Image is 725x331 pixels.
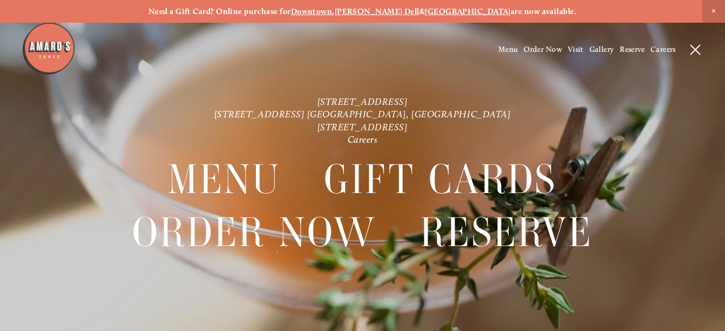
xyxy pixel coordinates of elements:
[132,206,376,259] span: Order Now
[132,206,376,259] a: Order Now
[420,206,592,259] a: Reserve
[335,6,419,16] a: [PERSON_NAME] Dell
[524,45,562,54] a: Order Now
[332,6,334,16] strong: ,
[291,6,333,16] a: Downtown
[324,153,557,206] span: Gift Cards
[317,96,408,107] a: [STREET_ADDRESS]
[420,206,592,259] span: Reserve
[590,45,614,54] a: Gallery
[498,45,518,54] a: Menu
[511,6,577,16] strong: are now available.
[425,6,511,16] a: [GEOGRAPHIC_DATA]
[168,153,281,206] a: Menu
[168,153,281,206] span: Menu
[419,6,425,16] strong: &
[317,121,408,133] a: [STREET_ADDRESS]
[22,22,76,76] img: Amaro's Table
[214,109,511,120] a: [STREET_ADDRESS] [GEOGRAPHIC_DATA], [GEOGRAPHIC_DATA]
[651,45,676,54] a: Careers
[620,45,645,54] a: Reserve
[568,45,584,54] a: Visit
[348,134,378,145] a: Careers
[324,153,557,206] a: Gift Cards
[148,6,291,16] strong: Need a Gift Card? Online purchase for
